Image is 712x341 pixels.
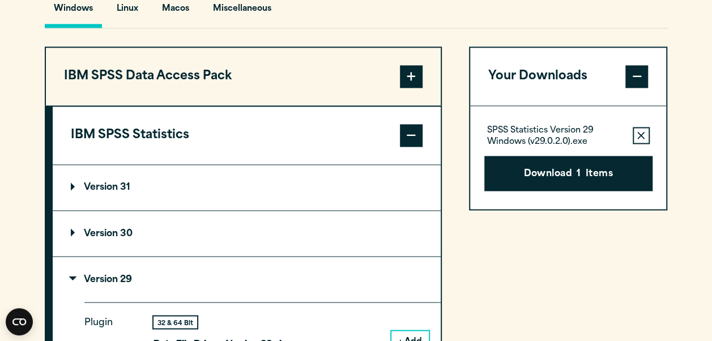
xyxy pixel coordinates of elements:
div: Your Downloads [470,105,667,209]
button: Your Downloads [470,48,667,105]
button: IBM SPSS Data Access Pack [46,48,441,105]
p: SPSS Statistics Version 29 Windows (v29.0.2.0).exe [487,125,624,148]
summary: Version 29 [53,257,441,302]
p: Version 31 [71,183,130,192]
button: IBM SPSS Statistics [53,106,441,164]
span: 1 [577,167,581,182]
summary: Version 31 [53,165,441,210]
p: Version 30 [71,229,133,238]
p: Version 29 [71,275,132,284]
div: 32 & 64 Bit [154,316,197,328]
button: Open CMP widget [6,308,33,335]
summary: Version 30 [53,211,441,256]
button: Download1Items [484,156,653,191]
